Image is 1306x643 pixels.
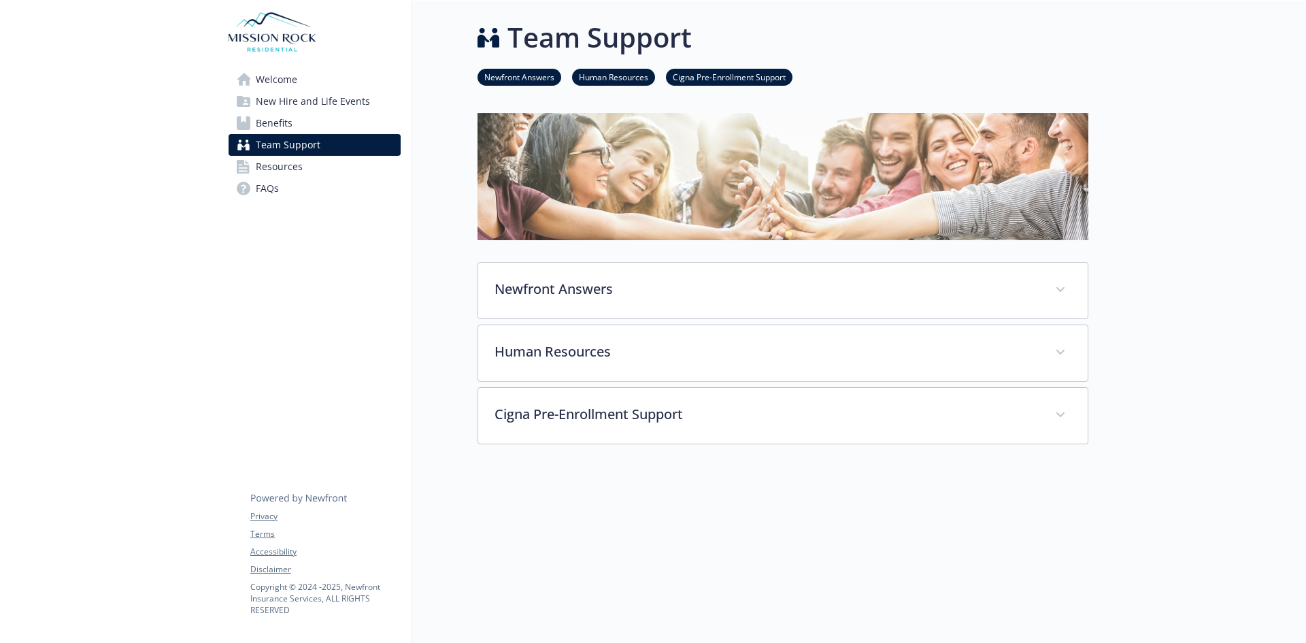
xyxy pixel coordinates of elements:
[572,70,655,83] a: Human Resources
[250,546,400,558] a: Accessibility
[229,69,401,90] a: Welcome
[256,156,303,178] span: Resources
[478,325,1088,381] div: Human Resources
[229,90,401,112] a: New Hire and Life Events
[478,70,561,83] a: Newfront Answers
[229,156,401,178] a: Resources
[229,112,401,134] a: Benefits
[256,69,297,90] span: Welcome
[256,178,279,199] span: FAQs
[256,90,370,112] span: New Hire and Life Events
[495,279,1039,299] p: Newfront Answers
[495,342,1039,362] p: Human Resources
[250,581,400,616] p: Copyright © 2024 - 2025 , Newfront Insurance Services, ALL RIGHTS RESERVED
[256,134,320,156] span: Team Support
[250,563,400,576] a: Disclaimer
[478,263,1088,318] div: Newfront Answers
[666,70,792,83] a: Cigna Pre-Enrollment Support
[250,510,400,523] a: Privacy
[250,528,400,540] a: Terms
[478,113,1088,240] img: team support page banner
[229,178,401,199] a: FAQs
[507,17,692,58] h1: Team Support
[478,388,1088,444] div: Cigna Pre-Enrollment Support
[495,404,1039,425] p: Cigna Pre-Enrollment Support
[229,134,401,156] a: Team Support
[256,112,292,134] span: Benefits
